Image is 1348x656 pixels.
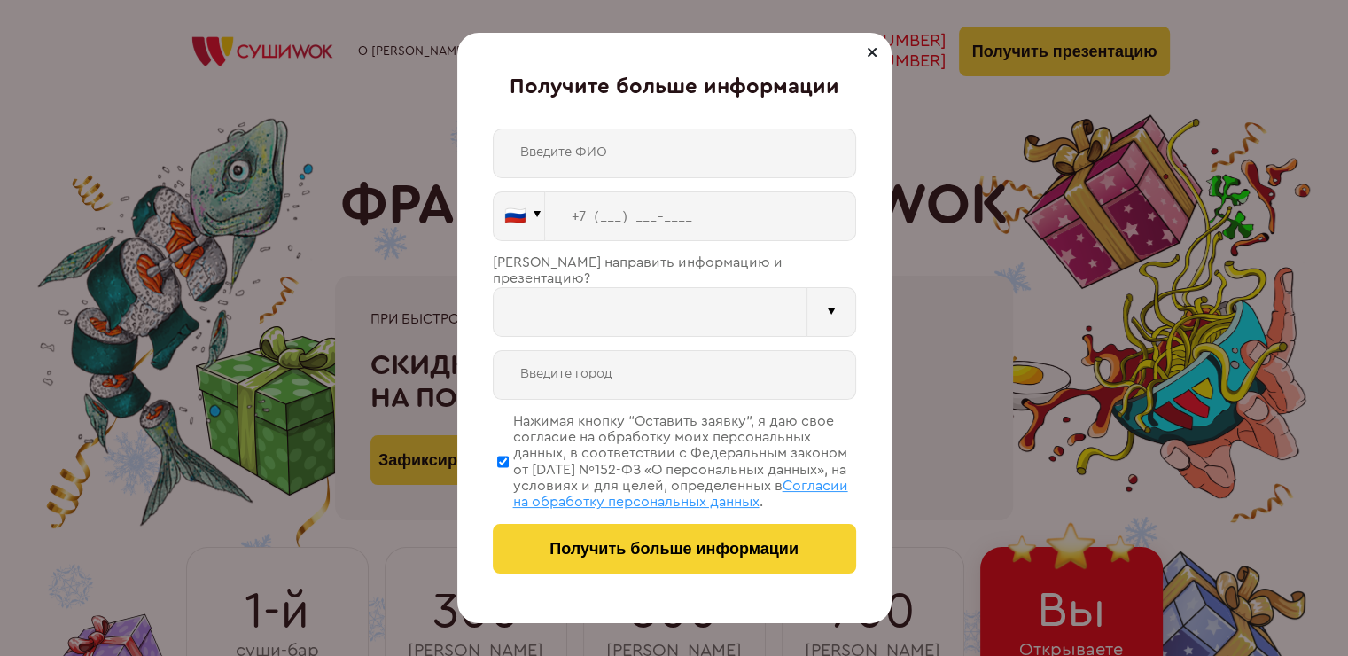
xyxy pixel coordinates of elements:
span: Получить больше информации [549,540,799,558]
button: 🇷🇺 [493,191,545,241]
div: Получите больше информации [493,75,856,100]
input: Введите ФИО [493,129,856,178]
input: +7 (___) ___-____ [545,191,856,241]
div: Нажимая кнопку “Оставить заявку”, я даю свое согласие на обработку моих персональных данных, в со... [513,413,856,511]
div: [PERSON_NAME] направить информацию и презентацию? [493,254,856,287]
button: Получить больше информации [493,524,856,574]
span: Согласии на обработку персональных данных [513,479,848,509]
input: Введите город [493,350,856,400]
